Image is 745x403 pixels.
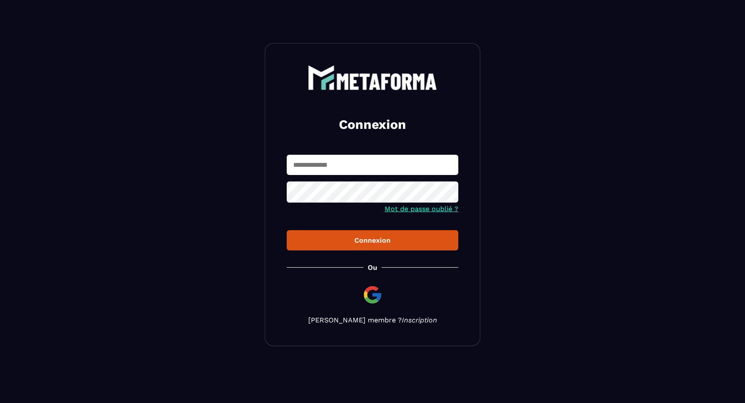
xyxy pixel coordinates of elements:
button: Connexion [287,230,458,250]
p: [PERSON_NAME] membre ? [287,316,458,324]
div: Connexion [294,236,451,244]
p: Ou [368,263,377,272]
img: logo [308,65,437,90]
img: google [362,284,383,305]
h2: Connexion [297,116,448,133]
a: Mot de passe oublié ? [385,205,458,213]
a: Inscription [402,316,437,324]
a: logo [287,65,458,90]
